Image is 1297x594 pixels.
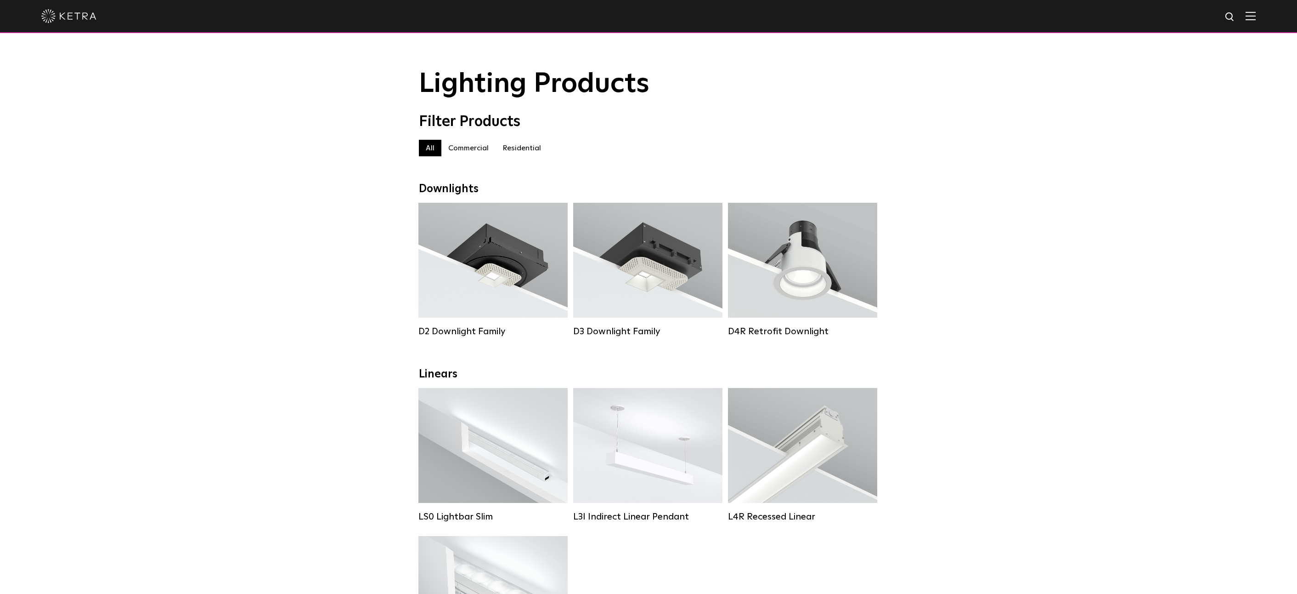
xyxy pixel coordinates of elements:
[1224,11,1236,23] img: search icon
[1246,11,1256,20] img: Hamburger%20Nav.svg
[728,511,877,522] div: L4R Recessed Linear
[419,140,441,156] label: All
[573,203,722,337] a: D3 Downlight Family Lumen Output:700 / 900 / 1100Colors:White / Black / Silver / Bronze / Paintab...
[418,203,568,337] a: D2 Downlight Family Lumen Output:1200Colors:White / Black / Gloss Black / Silver / Bronze / Silve...
[419,70,649,98] span: Lighting Products
[441,140,496,156] label: Commercial
[419,113,878,131] div: Filter Products
[728,203,877,337] a: D4R Retrofit Downlight Lumen Output:800Colors:White / BlackBeam Angles:15° / 25° / 40° / 60°Watta...
[496,140,548,156] label: Residential
[418,326,568,337] div: D2 Downlight Family
[573,511,722,522] div: L3I Indirect Linear Pendant
[728,388,877,522] a: L4R Recessed Linear Lumen Output:400 / 600 / 800 / 1000Colors:White / BlackControl:Lutron Clear C...
[41,9,96,23] img: ketra-logo-2019-white
[573,326,722,337] div: D3 Downlight Family
[418,388,568,522] a: LS0 Lightbar Slim Lumen Output:200 / 350Colors:White / BlackControl:X96 Controller
[418,511,568,522] div: LS0 Lightbar Slim
[419,183,878,196] div: Downlights
[728,326,877,337] div: D4R Retrofit Downlight
[573,388,722,522] a: L3I Indirect Linear Pendant Lumen Output:400 / 600 / 800 / 1000Housing Colors:White / BlackContro...
[419,368,878,381] div: Linears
